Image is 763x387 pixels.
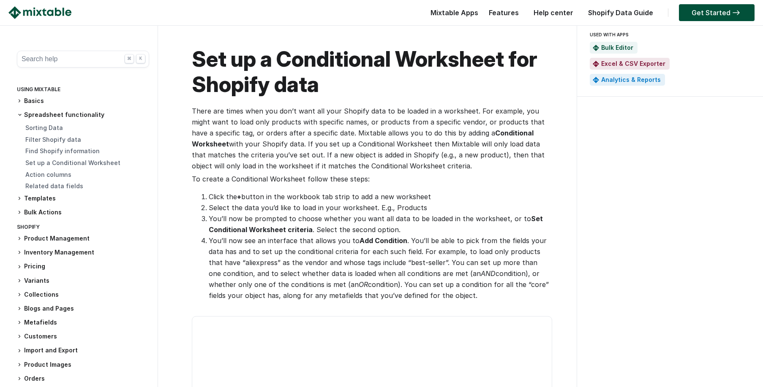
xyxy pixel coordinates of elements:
[593,45,599,51] img: Mixtable Spreadsheet Bulk Editor App
[25,182,83,189] a: Related data fields
[601,76,661,83] a: Analytics & Reports
[17,234,149,243] h3: Product Management
[590,30,747,40] div: USED WITH APPS
[17,276,149,285] h3: Variants
[17,346,149,355] h3: Import and Export
[529,8,578,17] a: Help center
[584,8,657,17] a: Shopify Data Guide
[17,84,149,97] div: Using Mixtable
[8,6,71,19] img: Mixtable logo
[17,332,149,341] h3: Customers
[17,374,149,383] h3: Orders
[17,222,149,234] div: Shopify
[192,173,551,184] p: To create a Conditional Worksheet follow these steps:
[485,8,523,17] a: Features
[601,44,633,51] a: Bulk Editor
[481,269,496,278] em: AND
[360,236,407,245] strong: Add Condition
[25,124,63,131] a: Sorting Data
[192,46,551,97] h1: Set up a Conditional Worksheet for Shopify data
[593,77,599,83] img: Mixtable Analytics & Reports App
[192,106,551,171] p: There are times when you don’t want all your Shopify data to be loaded in a worksheet. For exampl...
[593,61,599,67] img: Mixtable Excel & CSV Exporter App
[17,360,149,369] h3: Product Images
[17,290,149,299] h3: Collections
[209,213,551,235] li: You’ll now be prompted to choose whether you want all data to be loaded in the worksheet, or to ....
[17,111,149,119] h3: Spreadsheet functionality
[25,136,81,143] a: Filter Shopify data
[679,4,755,21] a: Get Started
[25,159,120,166] a: Set up a Conditional Worksheet
[209,191,551,202] li: Click the button in the workbook tab strip to add a new worksheet
[730,10,742,15] img: arrow-right.svg
[17,304,149,313] h3: Blogs and Pages
[17,318,149,327] h3: Metafields
[209,235,551,301] li: You’ll now see an interface that allows you to . You’ll be able to pick from the fields your data...
[17,51,149,68] button: Search help ⌘ K
[17,208,149,217] h3: Bulk Actions
[209,202,551,213] li: Select the data you’d like to load in your worksheet. E.g., Products
[125,54,134,63] div: ⌘
[25,171,71,178] a: Action columns
[601,60,665,67] a: Excel & CSV Exporter
[136,54,145,63] div: K
[17,262,149,271] h3: Pricing
[237,192,241,201] strong: +
[359,280,368,289] em: OR
[17,194,149,203] h3: Templates
[426,6,478,23] div: Mixtable Apps
[25,147,100,154] a: Find Shopify information
[17,248,149,257] h3: Inventory Management
[17,97,149,106] h3: Basics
